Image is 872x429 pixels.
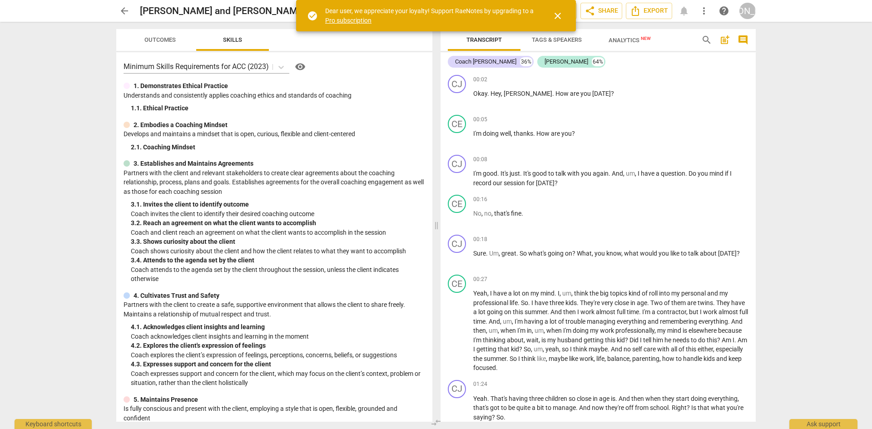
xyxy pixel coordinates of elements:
span: Hey [490,90,501,97]
p: Coach invites the client to identify their desired coaching outcome [131,209,425,219]
span: close [614,299,630,306]
span: ? [625,336,629,344]
span: 00:27 [473,276,487,283]
span: Skills [223,36,242,43]
div: Coach [PERSON_NAME] [455,57,516,66]
span: to [691,336,698,344]
a: Pro subscription [325,17,372,24]
span: full [739,308,748,316]
span: help [718,5,729,16]
span: I [577,308,580,316]
span: ? [572,130,575,137]
span: I [640,336,643,344]
span: have [535,299,550,306]
span: elsewhere [689,327,718,334]
span: I'm [563,327,573,334]
p: Coach and client reach an agreement on what the client wants to accomplish in the session [131,228,425,237]
span: would [640,250,659,257]
span: in [630,299,637,306]
div: Change speaker [448,75,466,93]
span: 00:05 [473,116,487,123]
span: you [659,250,670,257]
span: professionally [615,327,654,334]
span: everything [617,318,648,325]
span: a [508,290,513,297]
span: . [487,90,490,97]
span: record [473,179,493,187]
span: , [686,308,689,316]
span: , [532,327,535,334]
span: Filler word [489,327,498,334]
span: what [624,250,640,257]
span: . [486,250,489,257]
div: 3. 2. Reach an agreement on what the client wants to accomplish [131,218,425,228]
div: Keyboard shortcuts [15,419,92,429]
span: , [511,130,514,137]
span: . [647,299,650,306]
span: Yeah [473,290,487,297]
span: Filler word [535,327,544,334]
span: him [653,336,664,344]
button: Share [580,3,622,19]
span: going [487,308,504,316]
span: my [719,290,728,297]
span: into [659,290,671,297]
span: husband [557,336,584,344]
span: roll [649,290,659,297]
span: How [555,90,570,97]
span: life [510,299,518,306]
span: It's [523,170,532,177]
span: on [522,290,530,297]
span: , [654,327,657,334]
span: Filler word [473,210,481,217]
span: but [689,308,700,316]
span: . [728,318,731,325]
span: thanks [514,130,533,137]
div: [PERSON_NAME] [739,3,756,19]
span: Filler word [484,210,491,217]
span: our [493,179,504,187]
div: 64% [592,57,604,66]
span: , [481,210,484,217]
span: Am [722,336,733,344]
span: great [501,250,516,257]
span: close [552,10,563,21]
span: my [657,327,667,334]
span: work [600,327,615,334]
span: I [733,336,734,344]
span: . [520,170,523,177]
button: Export [626,3,672,19]
span: wait [526,336,539,344]
span: mind [709,170,725,177]
span: . [486,318,489,325]
span: them [671,299,687,306]
div: Dear user, we appreciate your loyalty! Support RaeNotes by upgrading to a [325,6,536,25]
div: Change speaker [448,115,466,133]
span: I'm [515,318,524,325]
span: on [565,250,572,257]
span: when [500,327,517,334]
span: . [533,130,536,137]
div: Change speaker [448,195,466,213]
span: are [551,130,561,137]
span: when [546,327,563,334]
span: and [648,318,660,325]
span: What [577,250,592,257]
span: I [700,308,703,316]
span: on [504,308,513,316]
span: , [499,250,501,257]
div: Change speaker [448,235,466,253]
span: to [548,170,555,177]
span: thinking [483,336,507,344]
span: They're [580,299,601,306]
span: ? [717,336,722,344]
span: with [567,170,581,177]
span: , [501,90,504,97]
p: Coach shows curiosity about the client and how the client relates to what they want to accomplish [131,247,425,256]
span: trouble [565,318,587,325]
p: Partners with the client to create a safe, supportive environment that allows the client to share... [124,300,425,319]
div: 3. 4. Attends to the agenda set by the client [131,256,425,265]
span: And [612,170,623,177]
span: . [518,299,521,306]
span: Analytics [609,37,651,44]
